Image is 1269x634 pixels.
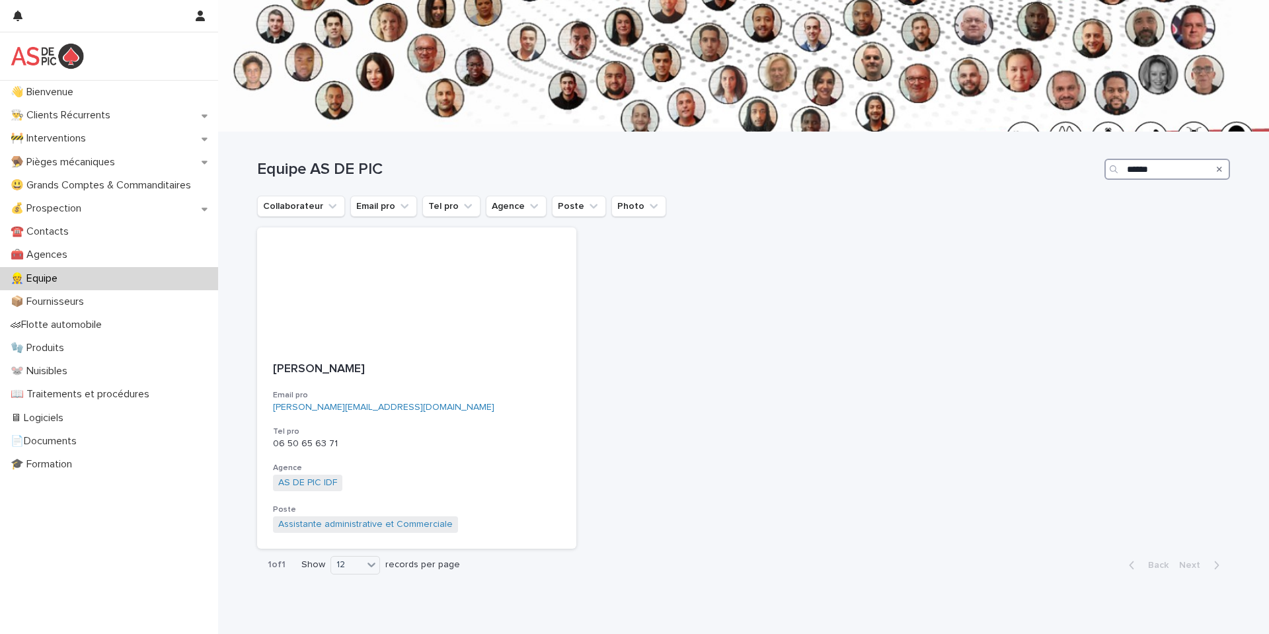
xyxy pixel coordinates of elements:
p: 🚧 Interventions [5,132,96,145]
button: Poste [552,196,606,217]
button: Agence [486,196,547,217]
p: 🖥 Logiciels [5,412,74,424]
p: 🎓 Formation [5,458,83,471]
h3: Tel pro [273,426,560,437]
button: Photo [611,196,666,217]
p: records per page [385,559,460,571]
button: Tel pro [422,196,481,217]
p: 👷 Equipe [5,272,68,285]
p: 🧰 Agences [5,249,78,261]
img: yKcqic14S0S6KrLdrqO6 [11,43,84,69]
button: Next [1174,559,1230,571]
input: Search [1104,159,1230,180]
p: Show [301,559,325,571]
h1: Equipe AS DE PIC [257,160,1099,179]
p: 👨‍🍳 Clients Récurrents [5,109,121,122]
p: 🐭 Nuisibles [5,365,78,377]
a: Assistante administrative et Commerciale [278,519,453,530]
h3: Email pro [273,390,560,401]
h3: Poste [273,504,560,515]
div: 12 [331,558,363,572]
p: 📦 Fournisseurs [5,296,95,308]
p: 🧤 Produits [5,342,75,354]
p: 👋 Bienvenue [5,86,84,99]
p: 😃 Grands Comptes & Commanditaires [5,179,202,192]
p: ☎️ Contacts [5,225,79,238]
a: [PERSON_NAME]Email pro[PERSON_NAME][EMAIL_ADDRESS][DOMAIN_NAME]Tel pro06 50 65 63 71AgenceAS DE P... [257,227,576,549]
p: 📖 Traitements et procédures [5,388,160,401]
button: Email pro [350,196,417,217]
h3: Agence [273,463,560,473]
p: 📄Documents [5,435,87,448]
button: Collaborateur [257,196,345,217]
p: [PERSON_NAME] [273,362,560,377]
p: 🪤 Pièges mécaniques [5,156,126,169]
p: 🏎Flotte automobile [5,319,112,331]
span: Next [1179,561,1208,570]
p: 06 50 65 63 71 [273,438,560,450]
span: Back [1140,561,1169,570]
p: 1 of 1 [257,549,296,581]
a: AS DE PIC IDF [278,477,337,489]
button: Back [1118,559,1174,571]
a: [PERSON_NAME][EMAIL_ADDRESS][DOMAIN_NAME] [273,403,494,412]
p: 💰 Prospection [5,202,92,215]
